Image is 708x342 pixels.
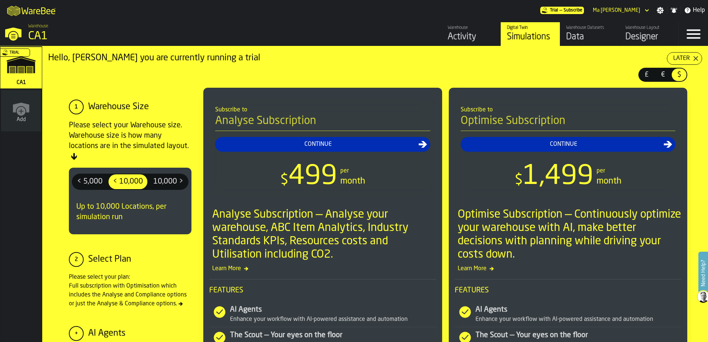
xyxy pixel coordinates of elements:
[215,105,430,114] div: Subscribe to
[148,174,188,190] label: button-switch-multi-10,000 >
[657,70,669,80] span: €
[458,208,682,261] div: Optimise Subscription — Continuously optimize your warehouse with AI, make better decisions with ...
[461,105,676,114] div: Subscribe to
[639,68,654,81] div: thumb
[0,47,42,90] a: link-to-/wh/i/76e2a128-1b54-4d66-80d4-05ae4c277723/simulations
[566,25,613,30] div: Warehouse Datasets
[515,173,523,188] span: $
[441,22,501,46] a: link-to-/wh/i/76e2a128-1b54-4d66-80d4-05ae4c277723/feed/
[209,264,436,273] span: Learn More
[550,8,558,13] span: Trial
[655,68,671,82] label: button-switch-multi-€
[215,137,430,152] button: button-Continue
[28,30,228,43] div: CA1
[212,208,436,261] div: Analyse Subscription — Analyse your warehouse, ABC Item Analytics, Industry Standards KPIs, Resou...
[655,68,670,81] div: thumb
[28,24,48,29] span: Warehouse
[69,273,191,308] div: Please select your plan: Full subscription with Optimisation which includes the Analyse and Compl...
[72,196,188,228] div: Up to 10,000 Locations, per simulation run
[560,8,562,13] span: —
[671,68,687,82] label: button-switch-multi-$
[693,6,705,15] span: Help
[1,90,41,133] a: link-to-/wh/new
[593,7,640,13] div: DropdownMenuValue-Ma Arzelle Nocete
[597,175,621,187] div: month
[681,6,708,15] label: button-toggle-Help
[230,330,436,341] div: The Scout — Your eyes on the floor
[597,167,605,175] div: per
[88,254,131,265] div: Select Plan
[625,25,672,30] div: Warehouse Layout
[69,120,191,162] div: Please select your Warehouse size. Warehouse size is how many locations are in the simulated layout.
[699,252,707,294] label: Need Help?
[673,70,685,80] span: $
[475,315,682,324] div: Enhance your workflow with AI-powered assistance and automation
[108,174,148,190] label: button-switch-multi-< 10,000
[74,176,106,188] span: < 5,000
[48,52,667,64] div: Hello, [PERSON_NAME] you are currently running a trial
[461,137,676,152] button: button-Continue
[672,68,687,81] div: thumb
[667,52,702,65] button: button-Later
[679,22,708,46] label: button-toggle-Menu
[641,70,652,80] span: £
[110,176,146,188] span: < 10,000
[523,164,594,190] span: 1,499
[507,25,554,30] div: Digital Twin
[475,330,682,341] div: The Scout — Your eyes on the floor
[507,31,554,43] div: Simulations
[150,176,186,188] span: 10,000 >
[560,22,619,46] a: link-to-/wh/i/76e2a128-1b54-4d66-80d4-05ae4c277723/data
[73,174,107,189] div: thumb
[564,8,582,13] span: Subscribe
[69,100,84,114] div: 1
[288,164,337,190] span: 499
[461,114,676,131] h4: Optimise Subscription
[69,326,84,341] div: +
[475,305,682,315] div: AI Agents
[619,22,678,46] a: link-to-/wh/i/76e2a128-1b54-4d66-80d4-05ae4c277723/designer
[540,7,584,14] a: link-to-/wh/i/76e2a128-1b54-4d66-80d4-05ae4c277723/pricing/
[566,31,613,43] div: Data
[638,68,655,82] label: button-switch-multi-£
[654,7,667,14] label: button-toggle-Settings
[149,174,188,189] div: thumb
[667,7,681,14] label: button-toggle-Notifications
[340,167,349,175] div: per
[464,140,664,149] div: Continue
[448,25,495,30] div: Warehouse
[72,174,108,190] label: button-switch-multi-< 5,000
[17,117,26,123] span: Add
[108,174,147,189] div: thumb
[88,328,126,339] div: AI Agents
[230,305,436,315] div: AI Agents
[448,31,495,43] div: Activity
[215,114,430,131] h4: Analyse Subscription
[625,31,672,43] div: Designer
[230,315,436,324] div: Enhance your workflow with AI-powered assistance and automation
[69,252,84,267] div: 2
[501,22,560,46] a: link-to-/wh/i/76e2a128-1b54-4d66-80d4-05ae4c277723/simulations
[88,101,149,113] div: Warehouse Size
[540,7,584,14] div: Menu Subscription
[280,173,288,188] span: $
[590,6,651,15] div: DropdownMenuValue-Ma Arzelle Nocete
[340,175,365,187] div: month
[10,51,19,55] span: Trial
[218,140,418,149] div: Continue
[209,285,436,296] span: Features
[455,285,682,296] span: Features
[455,264,682,273] span: Learn More
[670,54,693,63] div: Later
